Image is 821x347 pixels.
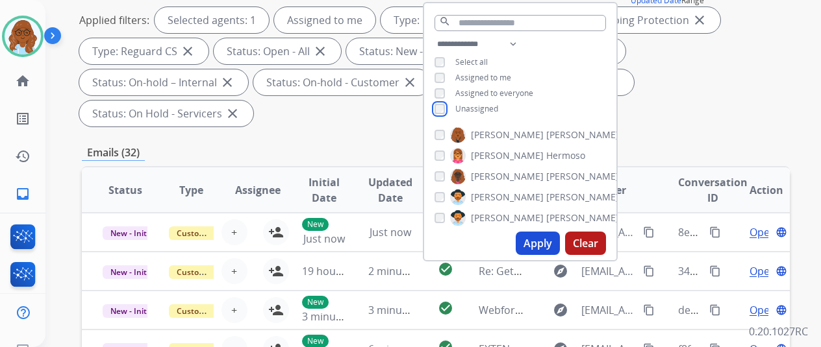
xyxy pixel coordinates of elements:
mat-icon: close [692,12,707,28]
span: Status [108,182,142,198]
mat-icon: explore [553,263,568,279]
mat-icon: content_copy [709,265,721,277]
mat-icon: content_copy [709,226,721,238]
span: [PERSON_NAME] [471,149,544,162]
mat-icon: close [225,106,240,121]
mat-icon: person_add [268,224,284,240]
div: Selected agents: 1 [155,7,269,33]
p: New [302,296,329,309]
span: [PERSON_NAME] [546,191,619,204]
span: New - Initial [103,304,163,318]
mat-icon: person_add [268,302,284,318]
span: [EMAIL_ADDRESS][DOMAIN_NAME] [581,263,635,279]
span: 2 minutes ago [368,264,438,278]
p: New [302,218,329,231]
mat-icon: inbox [15,186,31,202]
span: Unassigned [455,103,498,114]
span: + [231,302,237,318]
mat-icon: content_copy [643,304,655,316]
span: Open [750,263,776,279]
span: Customer Support [169,304,253,318]
div: Status: On-hold – Internal [79,69,248,95]
span: [PERSON_NAME] [471,211,544,224]
span: + [231,263,237,279]
mat-icon: language [776,265,787,277]
span: [PERSON_NAME] [471,191,544,204]
span: Assigned to everyone [455,88,533,99]
div: Status: On-hold - Customer [253,69,431,95]
span: Customer Support [169,265,253,279]
div: Status: On Hold - Servicers [79,101,253,126]
mat-icon: explore [553,302,568,318]
div: Type: Shipping Protection [550,7,720,33]
mat-icon: content_copy [709,304,721,316]
div: Assigned to me [274,7,375,33]
mat-icon: content_copy [643,265,655,277]
mat-icon: list_alt [15,111,31,126]
span: Type [179,182,203,198]
span: Updated Date [368,174,412,206]
span: Assignee [235,182,281,198]
span: New - Initial [103,226,163,240]
p: Applied filters: [79,12,149,28]
mat-icon: person_add [268,263,284,279]
div: Status: New - Initial [346,38,483,64]
mat-icon: search [439,16,451,27]
mat-icon: close [180,43,196,59]
span: Open [750,224,776,240]
button: + [221,258,247,284]
button: Apply [516,232,560,255]
button: + [221,219,247,245]
p: Emails (32) [82,145,145,161]
mat-icon: history [15,149,31,164]
th: Action [724,167,790,213]
span: Customer Support [169,226,253,240]
div: Type: Customer Support [381,7,545,33]
span: Assigned to me [455,72,511,83]
span: Re: Get your Rooms To Go claim serviced - call us [DATE]! [479,264,757,278]
span: [PERSON_NAME] [471,170,544,183]
mat-icon: check_circle [438,261,453,277]
button: Clear [565,232,606,255]
span: Webform from [EMAIL_ADDRESS][DOMAIN_NAME] on [DATE] [479,303,773,317]
span: [EMAIL_ADDRESS][DOMAIN_NAME] [581,302,635,318]
span: Just now [303,232,345,246]
button: + [221,297,247,323]
div: Status: Open - All [214,38,341,64]
span: [PERSON_NAME] [546,211,619,224]
span: Select all [455,56,488,67]
mat-icon: language [776,226,787,238]
span: 3 minutes ago [302,309,372,324]
div: Type: Reguard CS [79,38,208,64]
mat-icon: close [402,75,418,90]
mat-icon: home [15,73,31,89]
mat-icon: close [220,75,235,90]
span: Hermoso [546,149,585,162]
span: 19 hours ago [302,264,366,278]
mat-icon: close [312,43,328,59]
span: Initial Date [302,174,347,206]
span: Just now [370,225,411,239]
mat-icon: language [776,304,787,316]
span: + [231,224,237,240]
span: [PERSON_NAME] [546,170,619,183]
mat-icon: content_copy [643,226,655,238]
p: 0.20.1027RC [749,324,808,339]
mat-icon: check_circle [438,300,453,316]
span: Conversation ID [678,174,748,206]
span: [PERSON_NAME] [546,128,619,141]
span: [PERSON_NAME] [471,128,544,141]
span: New - Initial [103,265,163,279]
span: 3 minutes ago [368,303,438,317]
img: avatar [5,18,41,54]
span: Open [750,302,776,318]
